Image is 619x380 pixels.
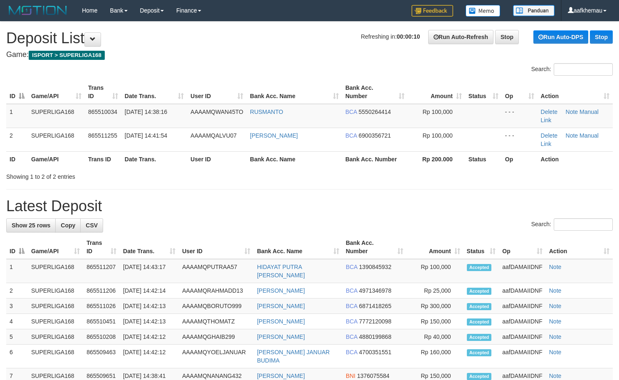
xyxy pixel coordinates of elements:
[412,5,453,17] img: Feedback.jpg
[407,259,463,283] td: Rp 100,000
[590,30,613,44] a: Stop
[120,259,179,283] td: [DATE] 14:43:17
[257,318,305,325] a: [PERSON_NAME]
[28,299,83,314] td: SUPERLIGA168
[28,80,85,104] th: Game/API: activate to sort column ascending
[85,80,121,104] th: Trans ID: activate to sort column ascending
[83,329,120,345] td: 865510208
[187,80,247,104] th: User ID: activate to sort column ascending
[422,132,452,139] span: Rp 100,000
[495,30,519,44] a: Stop
[120,299,179,314] td: [DATE] 14:42:13
[179,314,254,329] td: AAAAMQTHOMATZ
[428,30,493,44] a: Run Auto-Refresh
[343,235,407,259] th: Bank Acc. Number: activate to sort column ascending
[566,132,578,139] a: Note
[422,109,452,115] span: Rp 100,000
[407,314,463,329] td: Rp 150,000
[346,287,358,294] span: BCA
[502,128,538,151] td: - - -
[554,218,613,231] input: Search:
[121,80,187,104] th: Date Trans.: activate to sort column ascending
[28,104,85,128] td: SUPERLIGA168
[346,333,358,340] span: BCA
[359,318,392,325] span: Copy 7772120098 to clipboard
[83,259,120,283] td: 865511207
[408,151,465,167] th: Rp 200.000
[6,218,56,232] a: Show 25 rows
[6,345,28,368] td: 6
[257,264,305,279] a: HIDAYAT PUTRA [PERSON_NAME]
[502,80,538,104] th: Op: activate to sort column ascending
[502,151,538,167] th: Op
[345,109,357,115] span: BCA
[257,373,305,379] a: [PERSON_NAME]
[250,132,298,139] a: [PERSON_NAME]
[28,329,83,345] td: SUPERLIGA168
[179,329,254,345] td: AAAAMQGHAIB299
[467,334,492,341] span: Accepted
[6,51,613,59] h4: Game:
[254,235,343,259] th: Bank Acc. Name: activate to sort column ascending
[55,218,81,232] a: Copy
[467,288,492,295] span: Accepted
[467,318,492,326] span: Accepted
[28,259,83,283] td: SUPERLIGA168
[125,109,167,115] span: [DATE] 14:38:16
[499,283,545,299] td: aafDAMAIIDNF
[120,235,179,259] th: Date Trans.: activate to sort column ascending
[6,283,28,299] td: 2
[6,104,28,128] td: 1
[120,345,179,368] td: [DATE] 14:42:12
[6,259,28,283] td: 1
[179,235,254,259] th: User ID: activate to sort column ascending
[467,303,492,310] span: Accepted
[502,104,538,128] td: - - -
[12,222,50,229] span: Show 25 rows
[538,80,613,104] th: Action: activate to sort column ascending
[408,80,465,104] th: Amount: activate to sort column ascending
[467,264,492,271] span: Accepted
[541,132,557,139] a: Delete
[257,333,305,340] a: [PERSON_NAME]
[346,349,358,355] span: BCA
[407,329,463,345] td: Rp 40,000
[190,132,237,139] span: AAAAMQALVU07
[538,151,613,167] th: Action
[28,345,83,368] td: SUPERLIGA168
[179,345,254,368] td: AAAAMQYOELJANUAR
[125,132,167,139] span: [DATE] 14:41:54
[345,132,357,139] span: BCA
[120,283,179,299] td: [DATE] 14:42:14
[6,169,252,181] div: Showing 1 to 2 of 2 entries
[464,235,499,259] th: Status: activate to sort column ascending
[549,303,562,309] a: Note
[86,222,98,229] span: CSV
[467,349,492,356] span: Accepted
[179,259,254,283] td: AAAAMQPUTRAA57
[499,329,545,345] td: aafDAMAIIDNF
[6,128,28,151] td: 2
[541,132,599,147] a: Manual Link
[83,235,120,259] th: Trans ID: activate to sort column ascending
[346,373,355,379] span: BNI
[257,303,305,309] a: [PERSON_NAME]
[359,303,392,309] span: Copy 6871418265 to clipboard
[6,329,28,345] td: 5
[187,151,247,167] th: User ID
[29,51,105,60] span: ISPORT > SUPERLIGA168
[397,33,420,40] strong: 00:00:10
[359,349,392,355] span: Copy 4700351551 to clipboard
[359,109,391,115] span: Copy 5550264414 to clipboard
[499,345,545,368] td: aafDAMAIIDNF
[531,63,613,76] label: Search:
[359,132,391,139] span: Copy 6900356721 to clipboard
[342,151,408,167] th: Bank Acc. Number
[546,235,613,259] th: Action: activate to sort column ascending
[6,198,613,215] h1: Latest Deposit
[499,314,545,329] td: aafDAMAIIDNF
[247,151,342,167] th: Bank Acc. Name
[83,314,120,329] td: 865510451
[467,373,492,380] span: Accepted
[549,349,562,355] a: Note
